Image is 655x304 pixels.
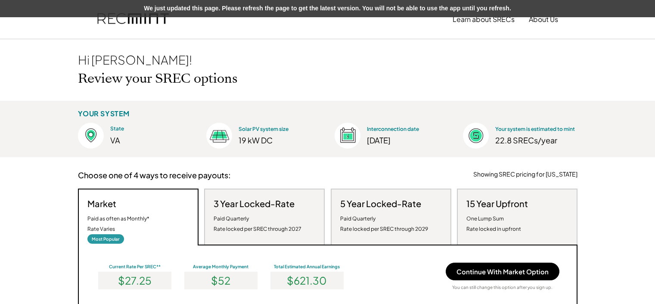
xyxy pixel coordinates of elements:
[367,126,442,133] div: Interconnection date
[110,135,186,146] div: VA
[495,126,575,133] div: Your system is estimated to mint
[446,263,559,280] button: Continue With Market Option
[96,264,174,270] div: Current Rate Per SREC**
[182,264,260,270] div: Average Monthly Payment
[78,71,238,87] h2: Review your SREC options
[495,135,577,145] div: 22.8 SRECs/year
[529,11,558,28] button: About Us
[214,214,301,234] div: Paid Quarterly Rate locked per SREC through 2027
[97,5,169,34] img: recmint-logotype%403x.png
[239,135,314,145] div: 19 kW DC
[184,272,258,289] div: $52
[367,135,442,145] div: [DATE]
[466,214,521,234] div: One Lump Sum Rate locked in upfront
[473,170,577,179] div: Showing SREC pricing for [US_STATE]
[78,123,104,149] img: Location%403x.png
[335,123,360,149] img: Interconnection%403x.png
[206,123,232,149] img: Size%403x.png
[87,214,149,234] div: Paid as often as Monthly* Rate Varies
[340,198,421,209] h3: 5 Year Locked-Rate
[214,198,295,209] h3: 3 Year Locked-Rate
[340,214,428,234] div: Paid Quarterly Rate locked per SREC through 2029
[87,198,116,209] h3: Market
[466,198,528,209] h3: 15 Year Upfront
[78,52,192,68] div: Hi [PERSON_NAME]!
[268,264,346,270] div: Total Estimated Annual Earnings
[78,109,130,118] div: YOUR SYSTEM
[453,11,515,28] button: Learn about SRECs
[463,123,489,149] img: Estimated%403x.png
[78,170,231,180] h3: Choose one of 4 ways to receive payouts:
[239,126,314,133] div: Solar PV system size
[98,272,171,289] div: $27.25
[87,234,124,244] div: Most Popular
[110,125,186,133] div: State
[452,285,553,290] div: You can still change this option after you sign up.
[270,272,344,289] div: $621.30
